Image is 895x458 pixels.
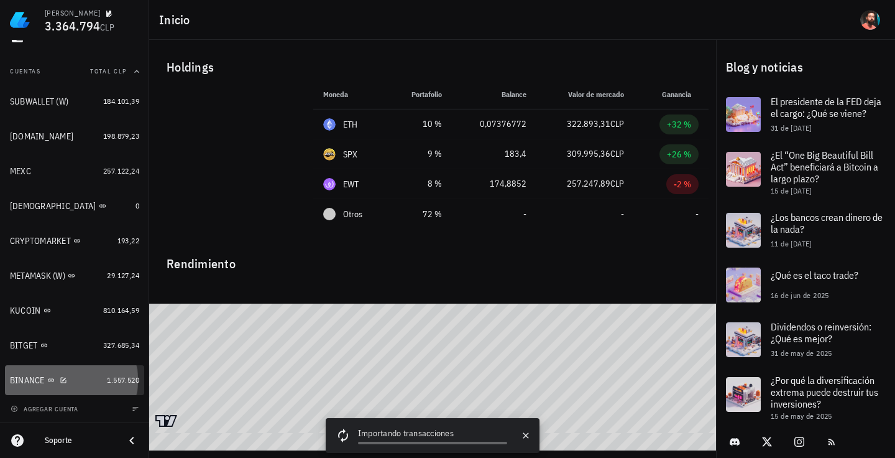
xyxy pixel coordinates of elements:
span: 16 de jun de 2025 [771,291,829,300]
div: avatar [860,10,880,30]
span: Ganancia [662,90,699,99]
span: 31 de may de 2025 [771,348,832,358]
span: CLP [610,148,624,159]
span: CLP [610,118,624,129]
span: ¿Qué es el taco trade? [771,269,858,281]
div: SPX-icon [323,148,336,161]
span: 0 [135,201,139,210]
span: ¿Por qué la diversificación extrema puede destruir tus inversiones? [771,374,878,410]
div: 183,4 [462,147,526,161]
span: 15 de may de 2025 [771,411,832,421]
a: MEXC 257.122,24 [5,156,144,186]
div: -2 % [674,178,691,190]
a: Dividendos o reinversión: ¿Qué es mejor? 31 de may de 2025 [716,312,895,367]
a: ¿Los bancos crean dinero de la nada? 11 de [DATE] [716,203,895,258]
span: 322.893,31 [567,118,610,129]
span: 3.364.794 [45,17,100,34]
span: El presidente de la FED deja el cargo: ¿Qué se viene? [771,95,881,119]
span: Otros [343,208,362,221]
a: ¿Qué es el taco trade? 16 de jun de 2025 [716,258,895,312]
div: ETH-icon [323,118,336,131]
div: [DEMOGRAPHIC_DATA] [10,201,96,212]
span: agregar cuenta [13,405,78,413]
span: - [523,208,526,220]
div: MEXC [10,166,31,177]
div: Soporte [45,436,114,446]
span: 257.247,89 [567,178,610,189]
div: [DOMAIN_NAME] [10,131,73,142]
span: ¿El “One Big Beautiful Bill Act” beneficiará a Bitcoin a largo plazo? [771,149,878,185]
span: 11 de [DATE] [771,239,812,248]
span: CLP [610,178,624,189]
div: SPX [343,148,358,161]
div: ETH [343,118,358,131]
span: 810.164,59 [103,306,139,315]
div: METAMASK (W) [10,271,65,281]
a: SUBWALLET (W) 184.101,39 [5,86,144,116]
a: CRYPTOMARKET 193,22 [5,226,144,256]
a: KUCOIN 810.164,59 [5,296,144,325]
div: BINANCE [10,375,45,386]
div: EWT-icon [323,178,336,190]
span: Dividendos o reinversión: ¿Qué es mejor? [771,320,871,345]
button: agregar cuenta [7,403,84,415]
span: - [695,208,699,220]
span: - [621,208,624,220]
span: 29.127,24 [107,271,139,280]
a: ¿El “One Big Beautiful Bill Act” beneficiará a Bitcoin a largo plazo? 15 de [DATE] [716,142,895,203]
span: 198.879,23 [103,131,139,141]
div: +26 % [667,148,691,161]
div: KUCOIN [10,306,41,316]
a: [DOMAIN_NAME] 198.879,23 [5,121,144,151]
a: Charting by TradingView [155,415,177,427]
span: CLP [100,22,114,33]
th: Portafolio [388,80,452,110]
div: 72 % [398,208,442,221]
span: 193,22 [117,236,139,245]
img: LedgiFi [10,10,30,30]
a: BITGET 327.685,34 [5,330,144,360]
div: Rendimiento [157,244,709,274]
a: METAMASK (W) 29.127,24 [5,261,144,291]
div: BITGET [10,340,38,351]
span: Total CLP [90,67,127,75]
button: CuentasTotal CLP [5,57,144,86]
span: 15 de [DATE] [771,186,812,195]
div: EWT [343,178,359,190]
h1: Inicio [159,10,195,30]
div: Holdings [157,47,709,87]
a: El presidente de la FED deja el cargo: ¿Qué se viene? 31 de [DATE] [716,87,895,142]
span: 309.995,36 [567,148,610,159]
a: BINANCE 1.557.520 [5,365,144,395]
span: ¿Los bancos crean dinero de la nada? [771,211,883,235]
div: CRYPTOMARKET [10,236,71,246]
div: Blog y noticias [716,47,895,87]
span: 1.557.520 [107,375,139,385]
a: ¿Por qué la diversificación extrema puede destruir tus inversiones? 15 de may de 2025 [716,367,895,428]
div: 0,07376772 [462,118,526,131]
div: SUBWALLET (W) [10,96,68,107]
th: Balance [452,80,536,110]
a: [DEMOGRAPHIC_DATA] 0 [5,191,144,221]
span: 327.685,34 [103,340,139,350]
div: 9 % [398,147,442,161]
div: [PERSON_NAME] [45,8,100,18]
th: Valor de mercado [536,80,634,110]
div: 10 % [398,118,442,131]
span: 257.122,24 [103,166,139,175]
span: 184.101,39 [103,96,139,106]
div: Importando transacciones [358,427,507,442]
div: 8 % [398,177,442,190]
div: +32 % [667,118,691,131]
span: 31 de [DATE] [771,123,812,133]
th: Moneda [313,80,388,110]
div: 174,8852 [462,177,526,190]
